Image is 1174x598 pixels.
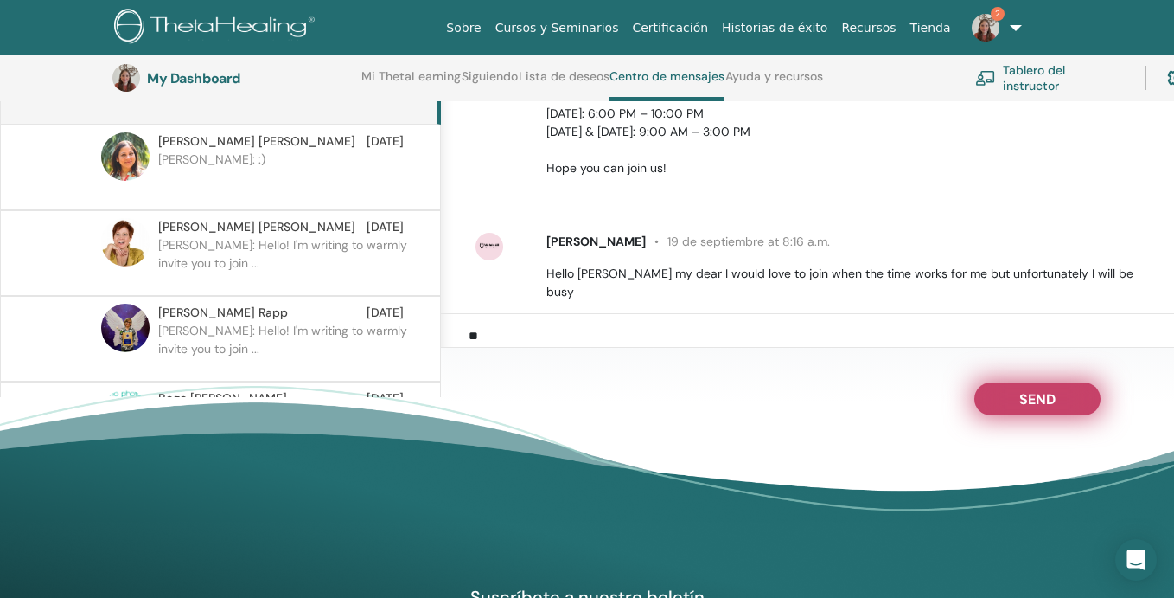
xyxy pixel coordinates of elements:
a: Siguiendo [462,69,518,97]
a: Sobre [439,12,488,44]
span: [DATE] [367,132,404,151]
span: 2 [991,7,1005,21]
img: default.jpg [101,304,150,352]
span: [PERSON_NAME] [PERSON_NAME] [158,132,355,151]
a: Historias de éxito [715,12,834,44]
h3: My Dashboard [147,70,320,87]
span: [DATE] [367,304,404,322]
a: Mi ThetaLearning [361,69,461,97]
span: Bego [PERSON_NAME] [158,389,287,408]
a: Tablero del instructor [975,59,1124,97]
a: Certificación [625,12,715,44]
div: Open Intercom Messenger [1115,539,1157,581]
p: [PERSON_NAME]: Hello! I'm writing to warmly invite you to join ... [158,236,409,288]
p: Hello [PERSON_NAME] my dear I would love to join when the time works for me but unfortunately I w... [546,265,1154,301]
img: default.jpg [972,14,999,42]
p: [PERSON_NAME]: Hello! I'm writing to warmly invite you to join ... [158,322,409,374]
span: [PERSON_NAME] [546,234,646,249]
img: default.jpg [101,132,150,181]
span: [PERSON_NAME] [PERSON_NAME] [158,218,355,236]
a: Cursos y Seminarios [488,12,626,44]
img: chalkboard-teacher.svg [975,70,996,86]
img: no-photo.png [101,389,150,438]
a: Tienda [903,12,958,44]
span: [DATE] [367,218,404,236]
a: Ayuda y recursos [725,69,823,97]
a: Centro de mensajes [609,69,724,101]
p: [PERSON_NAME]: :) [158,151,409,203]
a: Recursos [834,12,903,44]
img: default.jpg [475,233,503,260]
span: Send [1019,390,1056,402]
img: default.jpg [101,218,150,267]
a: Lista de deseos [519,69,609,97]
img: default.jpg [112,64,140,92]
span: [PERSON_NAME] Rapp [158,304,288,322]
img: logo.png [114,9,321,48]
span: 19 de septiembre at 8:16 a.m. [646,234,830,249]
button: Send [974,383,1101,415]
span: [DATE] [367,389,404,408]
